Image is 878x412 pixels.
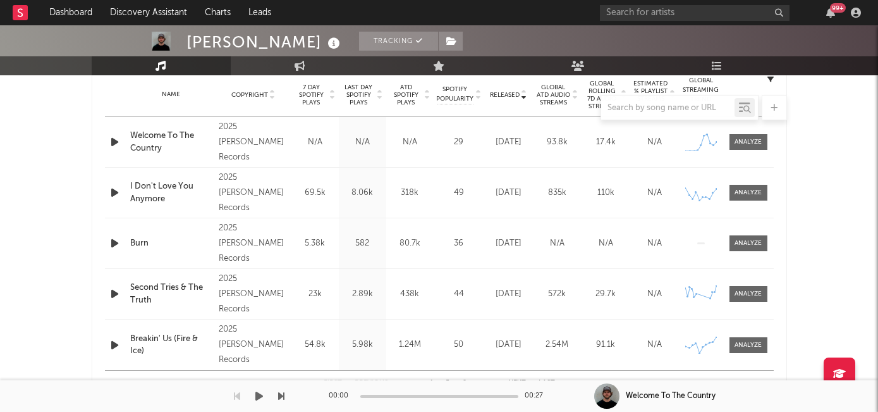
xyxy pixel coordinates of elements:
[437,339,481,351] div: 50
[295,237,336,250] div: 5.38k
[633,187,676,199] div: N/A
[436,85,473,104] span: Spotify Popularity
[585,136,627,149] div: 17.4k
[830,3,846,13] div: 99 +
[490,91,520,99] span: Released
[600,5,790,21] input: Search for artists
[342,288,383,301] div: 2.89k
[130,237,213,250] a: Burn
[295,187,336,199] div: 69.5k
[585,288,627,301] div: 29.7k
[487,237,530,250] div: [DATE]
[130,180,213,205] a: I Don't Love You Anymore
[389,288,430,301] div: 438k
[342,237,383,250] div: 582
[355,380,388,387] button: Previous
[130,90,213,99] div: Name
[359,32,438,51] button: Tracking
[536,288,578,301] div: 572k
[487,339,530,351] div: [DATE]
[342,339,383,351] div: 5.98k
[295,84,328,106] span: 7 Day Spotify Plays
[633,80,668,110] span: Estimated % Playlist Streams Last Day
[633,339,676,351] div: N/A
[342,136,383,149] div: N/A
[329,389,354,404] div: 00:00
[342,187,383,199] div: 8.06k
[539,380,555,387] button: Last
[626,390,716,402] div: Welcome To The Country
[389,187,430,199] div: 318k
[633,288,676,301] div: N/A
[389,84,423,106] span: ATD Spotify Plays
[219,170,288,216] div: 2025 [PERSON_NAME] Records
[536,187,578,199] div: 835k
[413,376,483,391] div: 1 5 6
[508,380,526,387] button: Next
[295,339,336,351] div: 54.8k
[437,136,481,149] div: 29
[389,136,430,149] div: N/A
[389,237,430,250] div: 80.7k
[585,237,627,250] div: N/A
[536,237,578,250] div: N/A
[487,288,530,301] div: [DATE]
[536,339,578,351] div: 2.54M
[186,32,343,53] div: [PERSON_NAME]
[437,288,481,301] div: 44
[487,136,530,149] div: [DATE]
[130,282,213,306] a: Second Tries & The Truth
[437,187,481,199] div: 49
[601,103,735,113] input: Search by song name or URL
[231,91,268,99] span: Copyright
[682,76,720,114] div: Global Streaming Trend (Last 60D)
[536,136,578,149] div: 93.8k
[437,237,481,250] div: 36
[219,272,288,317] div: 2025 [PERSON_NAME] Records
[295,136,336,149] div: N/A
[389,339,430,351] div: 1.24M
[585,80,619,110] span: Global Rolling 7D Audio Streams
[487,187,530,199] div: [DATE]
[585,339,627,351] div: 91.1k
[219,221,288,266] div: 2025 [PERSON_NAME] Records
[219,322,288,368] div: 2025 [PERSON_NAME] Records
[536,84,571,106] span: Global ATD Audio Streams
[130,130,213,154] a: Welcome To The Country
[525,389,550,404] div: 00:27
[826,8,835,18] button: 99+
[130,333,213,358] a: Breakin' Us (Fire & Ice)
[324,380,342,387] button: First
[633,136,676,149] div: N/A
[585,187,627,199] div: 110k
[295,288,336,301] div: 23k
[633,237,676,250] div: N/A
[342,84,375,106] span: Last Day Spotify Plays
[219,120,288,165] div: 2025 [PERSON_NAME] Records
